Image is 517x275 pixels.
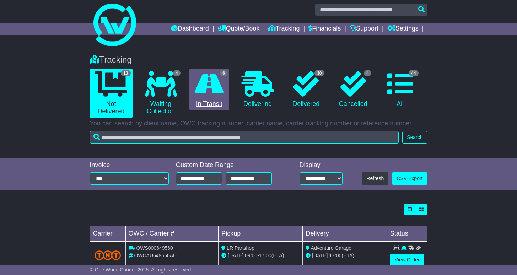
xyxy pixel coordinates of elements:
button: Refresh [362,172,388,185]
span: [DATE] [228,253,243,258]
span: 09:00 [245,253,257,258]
div: Invoice [90,161,169,169]
a: Dashboard [171,23,209,35]
td: OWC / Carrier # [125,226,219,242]
td: Delivery [303,226,387,242]
div: Custom Date Range [176,161,284,169]
div: - (ETA) [221,252,300,259]
div: Tracking [86,55,431,65]
a: 10 Not Delivered [90,69,133,118]
td: Pickup [219,226,303,242]
a: 6 In Transit [189,69,230,110]
a: 4 Waiting Collection [140,69,182,118]
span: OWCAU649560AU [134,253,177,258]
p: You can search by client name, OWC tracking number, carrier name, carrier tracking number or refe... [90,120,427,128]
span: 17:00 [329,253,341,258]
span: 10 [121,70,130,76]
td: Carrier [90,226,125,242]
img: TNT_Domestic.png [95,250,121,260]
a: CSV Export [392,172,427,185]
a: Financials [308,23,341,35]
span: © One World Courier 2025. All rights reserved. [90,267,193,273]
td: Status [387,226,427,242]
a: View Order [390,254,424,266]
span: OWS000649560 [136,245,173,251]
button: Search [402,131,427,144]
span: 17:00 [259,253,271,258]
a: 4 Cancelled [333,69,373,110]
span: 30 [314,70,324,76]
a: Delivering [236,69,279,110]
div: Display [300,161,343,169]
a: Settings [387,23,419,35]
a: 30 Delivered [286,69,326,110]
a: 44 All [380,69,420,110]
a: Quote/Book [217,23,259,35]
a: Support [350,23,378,35]
span: [DATE] [312,253,328,258]
span: LR Partshop [227,245,254,251]
span: 4 [173,70,181,76]
span: 44 [409,70,418,76]
span: Adventure Garage [311,245,351,251]
span: 6 [220,70,227,76]
a: Tracking [268,23,300,35]
span: 4 [364,70,371,76]
div: (ETA) [306,252,384,259]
